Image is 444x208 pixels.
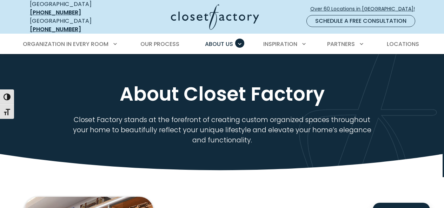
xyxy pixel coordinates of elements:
[61,115,383,145] p: Closet Factory stands at the forefront of creating custom organized spaces throughout your home t...
[18,34,426,54] nav: Primary Menu
[140,40,179,48] span: Our Process
[171,4,259,30] img: Closet Factory Logo
[205,40,233,48] span: About Us
[28,82,416,106] h1: About Closet Factory
[327,40,355,48] span: Partners
[306,15,415,27] a: Schedule a Free Consultation
[30,17,116,34] div: [GEOGRAPHIC_DATA]
[23,40,108,48] span: Organization in Every Room
[310,5,420,13] span: Over 60 Locations in [GEOGRAPHIC_DATA]!
[310,3,421,15] a: Over 60 Locations in [GEOGRAPHIC_DATA]!
[30,8,81,16] a: [PHONE_NUMBER]
[30,25,81,33] a: [PHONE_NUMBER]
[387,40,419,48] span: Locations
[263,40,297,48] span: Inspiration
